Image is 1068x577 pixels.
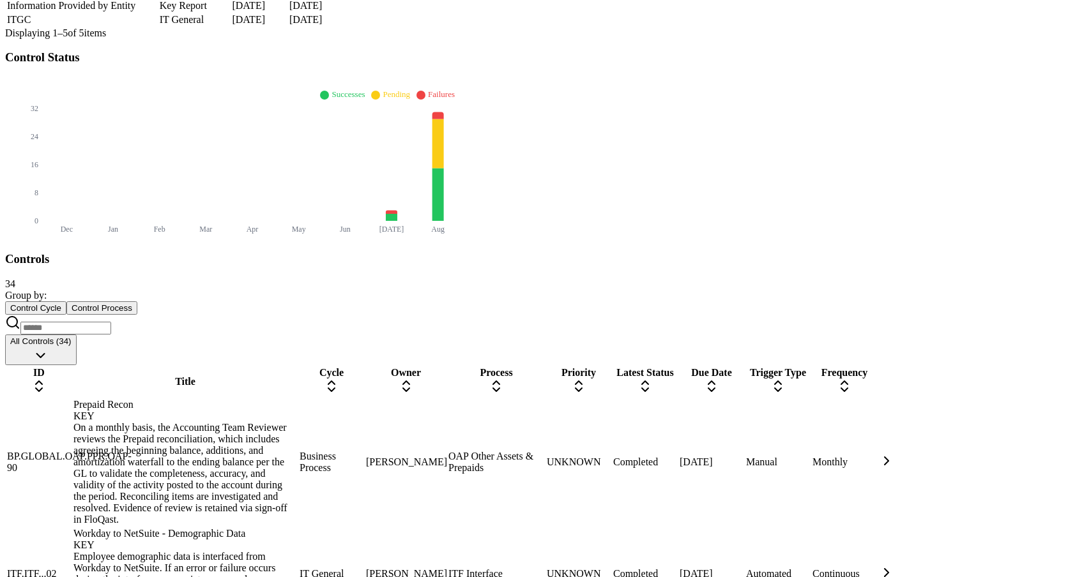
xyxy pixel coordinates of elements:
[66,301,137,315] button: Control Process
[31,104,38,113] tspan: 32
[73,528,297,551] div: Workday to NetSuite - Demographic Data
[431,225,445,234] tspan: Aug
[5,290,47,301] span: Group by:
[199,225,212,234] tspan: Mar
[366,367,446,396] div: Owner
[7,367,71,396] div: ID
[34,188,38,197] tspan: 8
[5,27,106,38] span: Displaying 1– 5 of 5 items
[5,278,15,289] span: 34
[73,410,297,422] div: KEY
[289,13,331,26] td: [DATE]
[613,367,677,396] div: Latest Status
[10,336,72,346] span: All Controls (34)
[159,13,231,26] td: IT General
[292,225,306,234] tspan: May
[73,422,297,525] div: On a monthly basis, the Accounting Team Reviewer reviews the Prepaid reconciliation, which includ...
[812,367,876,396] div: Frequency
[448,367,544,396] div: Process
[154,225,165,234] tspan: Feb
[231,13,287,26] td: [DATE]
[247,225,259,234] tspan: Apr
[5,252,1063,266] h3: Controls
[680,367,744,396] div: Due Date
[7,451,71,474] div: BP.GLOBAL.OAP.PPR.OAP-90
[108,225,118,234] tspan: Jan
[379,225,404,234] tspan: [DATE]
[366,456,446,468] div: [PERSON_NAME]
[31,160,38,169] tspan: 16
[5,334,77,365] button: All Controls (34)
[5,301,66,315] button: Control Cycle
[547,367,611,396] div: Priority
[428,89,455,99] span: Failures
[73,376,297,387] div: Title
[448,451,544,474] div: OAP Other Assets & Prepaids
[299,398,364,526] td: Business Process
[73,399,297,422] div: Prepaid Recon
[61,225,73,234] tspan: Dec
[73,539,297,551] div: KEY
[547,456,611,468] div: UNKNOWN
[746,367,810,396] div: Trigger Type
[613,456,677,468] div: Completed
[300,367,363,396] div: Cycle
[5,50,1063,64] h3: Control Status
[6,13,158,26] td: ITGC
[812,398,877,526] td: Monthly
[332,89,365,99] span: Successes
[745,398,811,526] td: Manual
[34,216,38,225] tspan: 0
[680,456,744,468] div: [DATE]
[383,89,410,99] span: Pending
[340,225,351,234] tspan: Jun
[31,132,38,141] tspan: 24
